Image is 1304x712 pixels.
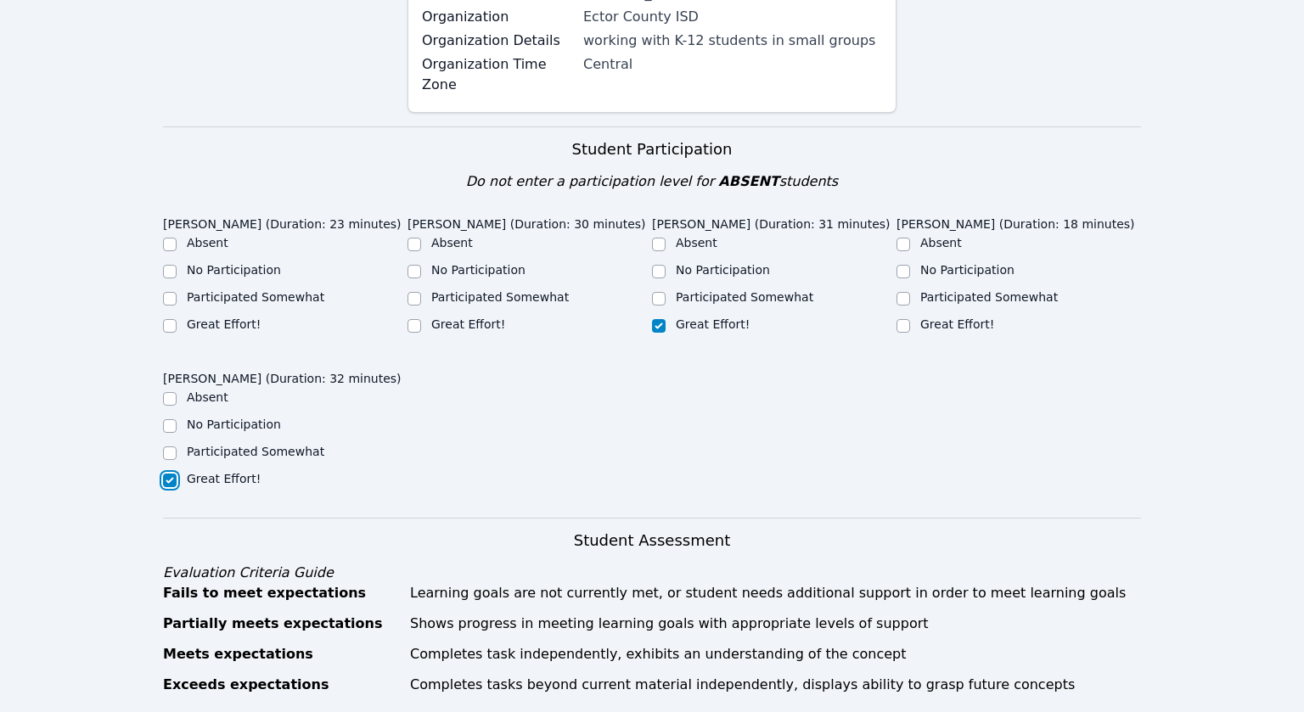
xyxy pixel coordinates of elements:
[187,418,281,431] label: No Participation
[187,445,324,458] label: Participated Somewhat
[163,363,402,389] legend: [PERSON_NAME] (Duration: 32 minutes)
[431,317,505,331] label: Great Effort!
[583,54,882,75] div: Central
[676,290,813,304] label: Participated Somewhat
[676,317,750,331] label: Great Effort!
[410,675,1141,695] div: Completes tasks beyond current material independently, displays ability to grasp future concepts
[407,209,646,234] legend: [PERSON_NAME] (Duration: 30 minutes)
[163,675,400,695] div: Exceeds expectations
[422,31,573,51] label: Organization Details
[163,614,400,634] div: Partially meets expectations
[163,644,400,664] div: Meets expectations
[718,173,778,189] span: ABSENT
[163,563,1141,583] div: Evaluation Criteria Guide
[676,263,770,277] label: No Participation
[187,290,324,304] label: Participated Somewhat
[187,263,281,277] label: No Participation
[187,236,228,249] label: Absent
[422,7,573,27] label: Organization
[422,54,573,95] label: Organization Time Zone
[920,263,1015,277] label: No Participation
[410,614,1141,634] div: Shows progress in meeting learning goals with appropriate levels of support
[163,137,1141,161] h3: Student Participation
[431,290,569,304] label: Participated Somewhat
[896,209,1135,234] legend: [PERSON_NAME] (Duration: 18 minutes)
[410,583,1141,603] div: Learning goals are not currently met, or student needs additional support in order to meet learni...
[676,236,717,249] label: Absent
[163,583,400,603] div: Fails to meet expectations
[431,236,473,249] label: Absent
[163,171,1141,192] div: Do not enter a participation level for students
[920,290,1058,304] label: Participated Somewhat
[652,209,891,234] legend: [PERSON_NAME] (Duration: 31 minutes)
[920,236,962,249] label: Absent
[583,7,882,27] div: Ector County ISD
[187,390,228,404] label: Absent
[583,31,882,51] div: working with K-12 students in small groups
[163,529,1141,552] h3: Student Assessment
[431,263,526,277] label: No Participation
[410,644,1141,664] div: Completes task independently, exhibits an understanding of the concept
[187,472,261,485] label: Great Effort!
[163,209,402,234] legend: [PERSON_NAME] (Duration: 23 minutes)
[920,317,994,331] label: Great Effort!
[187,317,261,331] label: Great Effort!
